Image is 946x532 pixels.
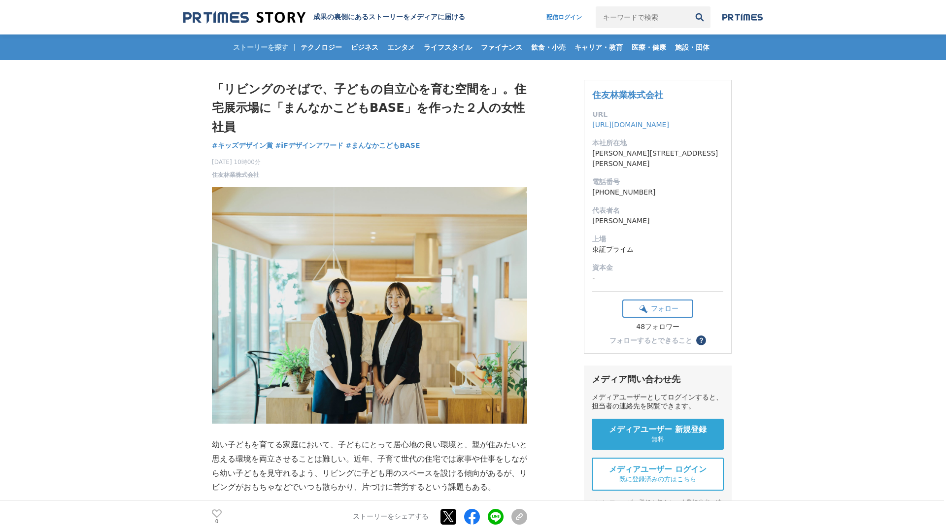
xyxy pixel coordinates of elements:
[592,148,723,169] dd: [PERSON_NAME][STREET_ADDRESS][PERSON_NAME]
[537,6,592,28] a: 配信ログイン
[592,373,724,385] div: メディア問い合わせ先
[592,234,723,244] dt: 上場
[183,11,465,24] a: 成果の裏側にあるストーリーをメディアに届ける 成果の裏側にあるストーリーをメディアに届ける
[212,140,273,151] a: #キッズデザイン賞
[346,141,420,150] span: #まんなかこどもBASE
[212,80,527,136] h1: 「リビングのそばで、子どもの自立心を育む空間を」。住宅展示場に「まんなかこどもBASE」を作った２人の女性社員
[297,34,346,60] a: テクノロジー
[275,140,343,151] a: #iFデザインアワード
[183,11,305,24] img: 成果の裏側にあるストーリーをメディアに届ける
[313,13,465,22] h2: 成果の裏側にあるストーリーをメディアに届ける
[722,13,763,21] img: prtimes
[571,43,627,52] span: キャリア・教育
[698,337,705,344] span: ？
[592,187,723,198] dd: [PHONE_NUMBER]
[592,177,723,187] dt: 電話番号
[592,138,723,148] dt: 本社所在地
[628,34,670,60] a: 医療・健康
[297,43,346,52] span: テクノロジー
[212,158,261,166] span: [DATE] 10時00分
[622,323,693,332] div: 48フォロワー
[212,187,527,424] img: thumbnail_b74e13d0-71d4-11f0-8cd6-75e66c4aab62.jpg
[592,458,724,491] a: メディアユーザー ログイン 既に登録済みの方はこちら
[275,141,343,150] span: #iFデザインアワード
[628,43,670,52] span: 医療・健康
[353,512,429,521] p: ストーリーをシェアする
[592,393,724,411] div: メディアユーザーとしてログインすると、担当者の連絡先を閲覧できます。
[212,438,527,495] p: 幼い子どもを育てる家庭において、子どもにとって居心地の良い環境と、親が住みたいと思える環境を両立させることは難しい。近年、子育て世代の住宅では家事や仕事をしながら幼い子どもを見守れるよう、リビン...
[383,34,419,60] a: エンタメ
[592,263,723,273] dt: 資本金
[346,140,420,151] a: #まんなかこどもBASE
[619,475,696,484] span: 既に登録済みの方はこちら
[527,43,570,52] span: 飲食・小売
[609,465,707,475] span: メディアユーザー ログイン
[622,299,693,318] button: フォロー
[592,216,723,226] dd: [PERSON_NAME]
[592,273,723,283] dd: -
[383,43,419,52] span: エンタメ
[571,34,627,60] a: キャリア・教育
[212,141,273,150] span: #キッズデザイン賞
[527,34,570,60] a: 飲食・小売
[592,419,724,450] a: メディアユーザー 新規登録 無料
[651,435,664,444] span: 無料
[592,121,669,129] a: [URL][DOMAIN_NAME]
[609,425,707,435] span: メディアユーザー 新規登録
[212,519,222,524] p: 0
[592,244,723,255] dd: 東証プライム
[477,43,526,52] span: ファイナンス
[477,34,526,60] a: ファイナンス
[347,34,382,60] a: ビジネス
[420,34,476,60] a: ライフスタイル
[596,6,689,28] input: キーワードで検索
[689,6,710,28] button: 検索
[592,90,663,100] a: 住友林業株式会社
[609,337,692,344] div: フォローするとできること
[671,34,713,60] a: 施設・団体
[592,109,723,120] dt: URL
[347,43,382,52] span: ビジネス
[671,43,713,52] span: 施設・団体
[696,335,706,345] button: ？
[592,205,723,216] dt: 代表者名
[420,43,476,52] span: ライフスタイル
[212,170,259,179] a: 住友林業株式会社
